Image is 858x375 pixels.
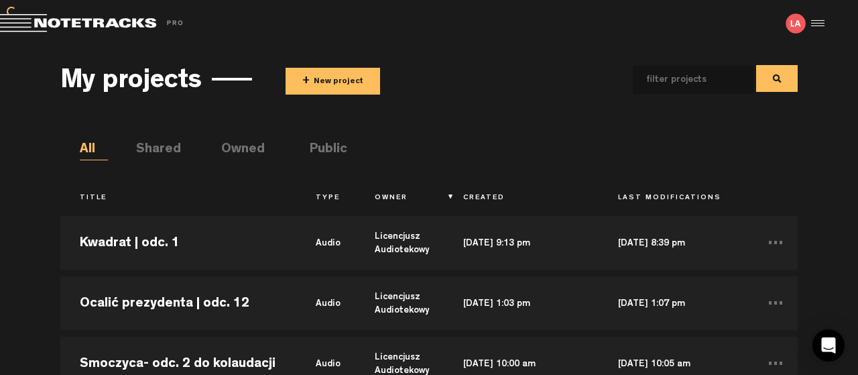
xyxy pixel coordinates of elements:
td: [DATE] 1:03 pm [444,273,599,333]
td: [DATE] 1:07 pm [599,273,753,333]
li: Shared [136,140,164,160]
li: All [80,140,108,160]
td: Ocalić prezydenta | odc. 12 [60,273,296,333]
th: Last Modifications [599,187,753,210]
div: Open Intercom Messenger [812,329,845,362]
th: Owner [355,187,444,210]
th: Type [296,187,355,210]
th: Title [60,187,296,210]
td: Licencjusz Audiotekowy [355,213,444,273]
td: ... [753,213,798,273]
td: Licencjusz Audiotekowy [355,273,444,333]
li: Owned [221,140,249,160]
img: letters [786,13,806,34]
td: audio [296,273,355,333]
span: + [302,74,310,89]
td: audio [296,213,355,273]
td: ... [753,273,798,333]
td: Kwadrat | odc. 1 [60,213,296,273]
li: Public [310,140,338,160]
h3: My projects [60,68,202,97]
button: +New project [286,68,380,95]
input: filter projects [633,66,732,94]
td: [DATE] 8:39 pm [599,213,753,273]
th: Created [444,187,599,210]
td: [DATE] 9:13 pm [444,213,599,273]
